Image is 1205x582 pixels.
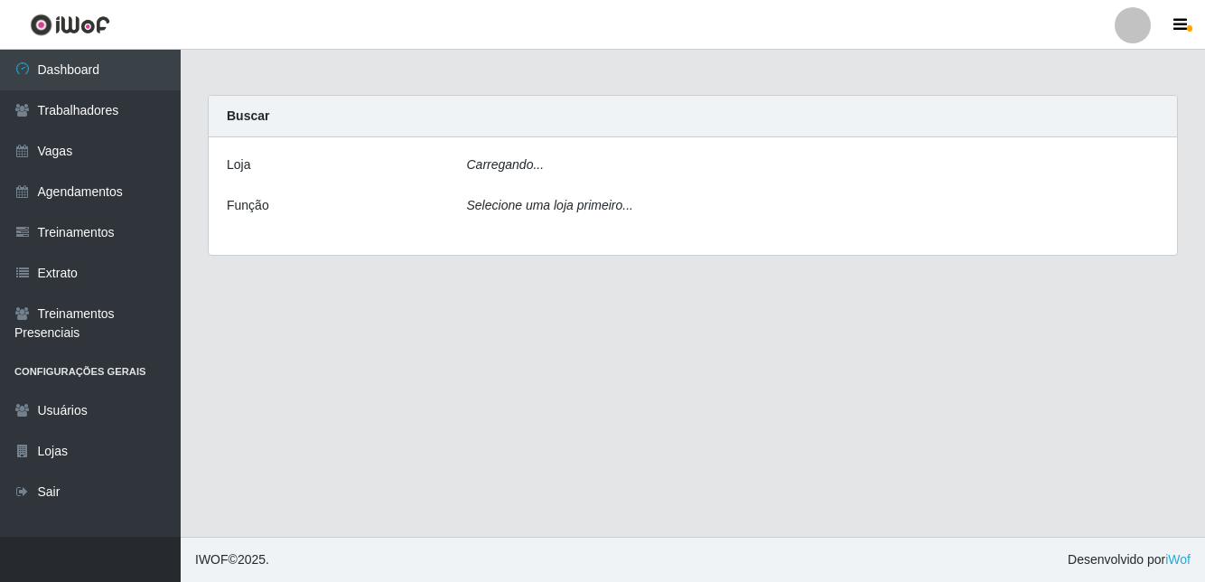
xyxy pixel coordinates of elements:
[227,155,250,174] label: Loja
[467,157,545,172] i: Carregando...
[1165,552,1191,567] a: iWof
[195,552,229,567] span: IWOF
[30,14,110,36] img: CoreUI Logo
[227,196,269,215] label: Função
[467,198,633,212] i: Selecione uma loja primeiro...
[1068,550,1191,569] span: Desenvolvido por
[227,108,269,123] strong: Buscar
[195,550,269,569] span: © 2025 .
